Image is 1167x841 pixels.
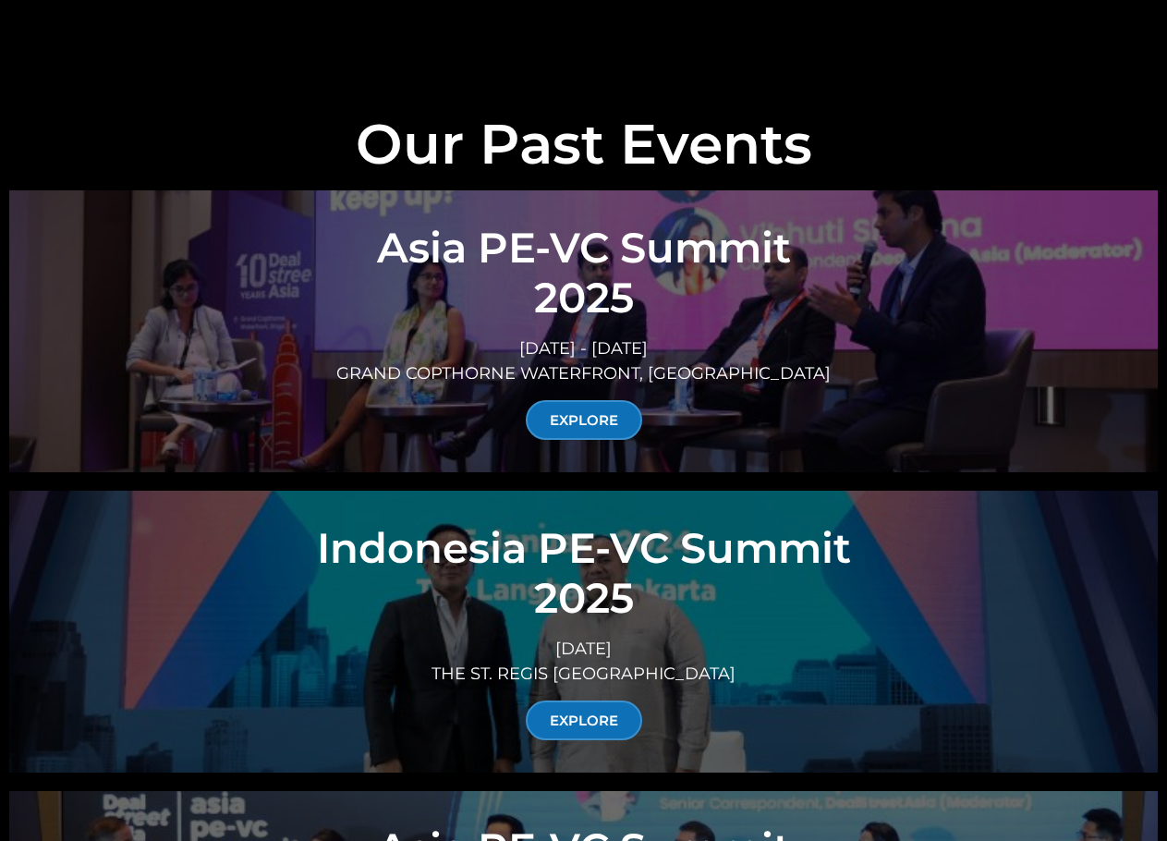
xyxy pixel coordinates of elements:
h2: Indonesia PE-VC Summit 2025 [42,523,1125,623]
h2: Asia PE-VC Summit 2025 [42,223,1125,323]
h2: Our Past Events [9,116,1158,172]
a: EXPLORE [526,400,642,440]
a: EXPLORE [526,701,642,740]
div: [DATE] - [DATE] GRAND COPTHORNE WATERFRONT, [GEOGRAPHIC_DATA] [42,336,1125,386]
div: [DATE] THE ST. REGIS [GEOGRAPHIC_DATA] [42,637,1125,687]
